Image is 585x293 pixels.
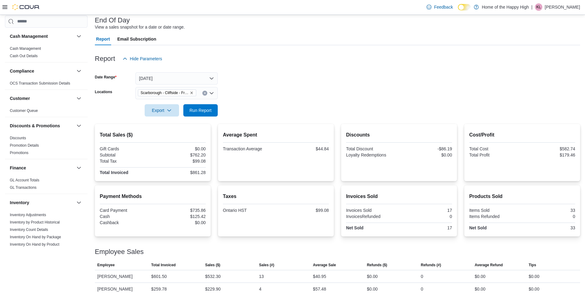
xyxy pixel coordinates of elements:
[95,17,130,24] h3: End Of Day
[259,273,264,280] div: 13
[523,214,575,219] div: 0
[10,68,74,74] button: Compliance
[95,270,149,283] div: [PERSON_NAME]
[151,285,167,293] div: $259.78
[10,95,30,101] h3: Customer
[346,214,398,219] div: InvoicesRefunded
[75,199,83,206] button: Inventory
[10,212,46,217] span: Inventory Adjustments
[12,4,40,10] img: Cova
[10,46,41,51] a: Cash Management
[10,123,60,129] h3: Discounts & Promotions
[190,91,193,95] button: Remove Scarborough - Cliffside - Friendly Stranger from selection in this group
[183,104,218,117] button: Run Report
[10,185,37,190] a: GL Transactions
[154,146,206,151] div: $0.00
[120,53,165,65] button: Hide Parameters
[528,285,539,293] div: $0.00
[458,4,471,10] input: Dark Mode
[5,80,88,89] div: Compliance
[523,152,575,157] div: $179.46
[482,3,529,11] p: Home of the Happy High
[117,33,156,45] span: Email Subscription
[10,54,38,58] a: Cash Out Details
[400,225,452,230] div: 17
[10,213,46,217] a: Inventory Adjustments
[10,33,48,39] h3: Cash Management
[346,193,452,200] h2: Invoices Sold
[10,109,38,113] a: Customer Queue
[95,55,115,62] h3: Report
[138,89,196,96] span: Scarborough - Cliffside - Friendly Stranger
[151,273,167,280] div: $601.50
[10,143,39,148] a: Promotion Details
[223,131,329,139] h2: Average Spent
[10,200,29,206] h3: Inventory
[10,178,39,182] a: GL Account Totals
[95,24,185,30] div: View a sales snapshot for a date or date range.
[95,248,144,255] h3: Employee Sales
[421,273,423,280] div: 0
[100,193,206,200] h2: Payment Methods
[223,146,275,151] div: Transaction Average
[95,75,117,80] label: Date Range
[10,178,39,183] span: GL Account Totals
[205,285,221,293] div: $229.90
[97,263,115,267] span: Employee
[223,193,329,200] h2: Taxes
[75,122,83,129] button: Discounts & Promotions
[313,273,326,280] div: $40.95
[10,150,29,155] span: Promotions
[10,235,61,239] a: Inventory On Hand by Package
[469,225,487,230] strong: Net Sold
[400,146,452,151] div: -$86.19
[154,208,206,213] div: $735.86
[5,176,88,194] div: Finance
[141,90,189,96] span: Scarborough - Cliffside - Friendly Stranger
[135,72,218,85] button: [DATE]
[10,227,48,232] span: Inventory Count Details
[528,263,536,267] span: Tips
[346,225,364,230] strong: Net Sold
[469,193,575,200] h2: Products Sold
[100,159,152,164] div: Total Tax
[469,146,521,151] div: Total Cost
[154,152,206,157] div: $762.20
[523,146,575,151] div: $582.74
[346,152,398,157] div: Loyalty Redemptions
[531,3,532,11] p: |
[130,56,162,62] span: Hide Parameters
[148,104,175,117] span: Export
[100,131,206,139] h2: Total Sales ($)
[100,170,128,175] strong: Total Invoiced
[469,131,575,139] h2: Cost/Profit
[346,146,398,151] div: Total Discount
[259,263,274,267] span: Sales (#)
[10,68,34,74] h3: Compliance
[100,208,152,213] div: Card Payment
[10,165,26,171] h3: Finance
[10,81,70,86] span: OCS Transaction Submission Details
[145,104,179,117] button: Export
[154,170,206,175] div: $861.28
[10,220,60,224] a: Inventory by Product Historical
[469,214,521,219] div: Items Refunded
[223,208,275,213] div: Ontario HST
[10,242,59,247] a: Inventory On Hand by Product
[469,152,521,157] div: Total Profit
[523,208,575,213] div: 33
[424,1,455,13] a: Feedback
[10,151,29,155] a: Promotions
[535,3,542,11] div: Kiera Laughton
[5,107,88,117] div: Customer
[100,214,152,219] div: Cash
[205,273,221,280] div: $532.30
[10,165,74,171] button: Finance
[154,159,206,164] div: $99.08
[5,134,88,159] div: Discounts & Promotions
[75,67,83,75] button: Compliance
[100,146,152,151] div: Gift Cards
